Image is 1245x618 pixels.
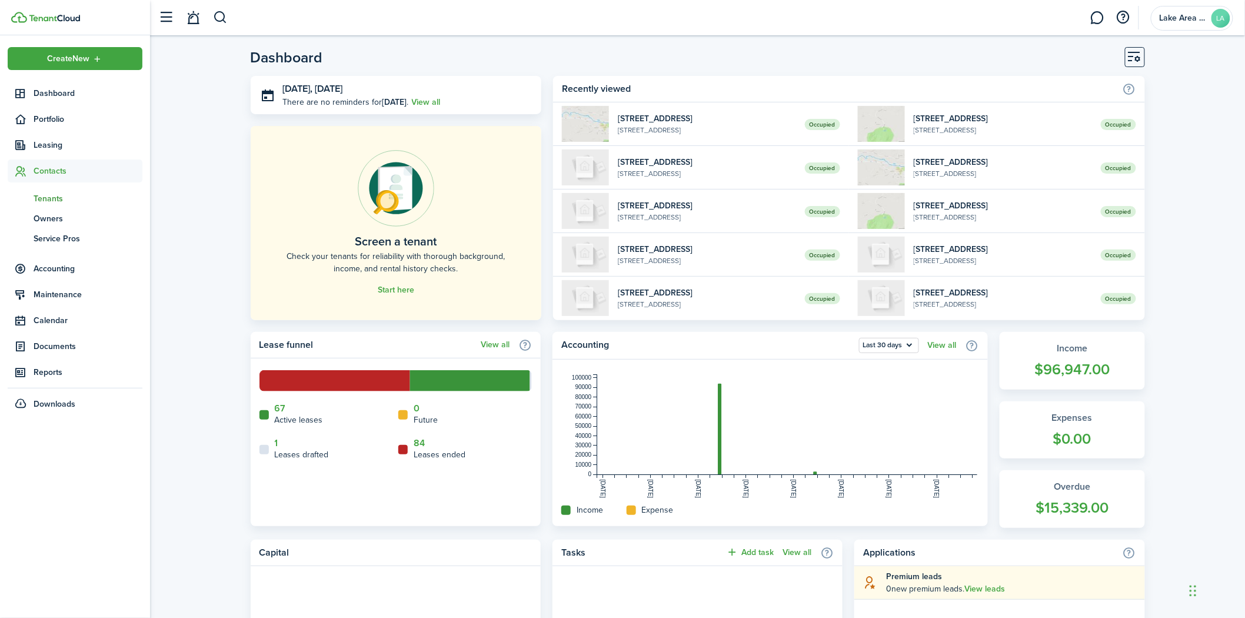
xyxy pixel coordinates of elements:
a: Notifications [182,3,205,33]
button: Open resource center [1113,8,1133,28]
a: View leads [964,584,1005,594]
widget-list-item-description: [STREET_ADDRESS] [618,255,796,266]
widget-list-item-description: [STREET_ADDRESS] [914,125,1092,135]
span: Tenants [34,192,142,205]
home-widget-title: Lease funnel [259,338,475,352]
home-widget-title: Active leases [275,414,323,426]
a: Messaging [1086,3,1108,33]
avatar-text: LA [1211,9,1230,28]
span: Maintenance [34,288,142,301]
img: 1 [562,149,609,185]
home-widget-title: Recently viewed [562,82,1116,96]
div: Chat Widget [1186,561,1245,618]
span: Occupied [805,162,840,174]
a: View all [412,96,441,108]
a: 67 [275,403,286,414]
span: Documents [34,340,142,353]
a: Tenants [8,188,142,208]
tspan: [DATE] [647,480,654,499]
div: Drag [1190,573,1197,609]
span: Occupied [1101,162,1136,174]
home-widget-title: Future [414,414,438,426]
img: 1 [562,193,609,229]
widget-list-item-description: [STREET_ADDRESS] [914,212,1092,222]
span: Occupied [805,206,840,217]
a: Service Pros [8,228,142,248]
img: Online payments [358,150,434,227]
span: Calendar [34,314,142,327]
tspan: [DATE] [695,480,701,499]
tspan: [DATE] [743,480,749,499]
home-placeholder-title: Screen a tenant [355,232,437,250]
tspan: 0 [588,471,592,478]
img: TenantCloud [11,12,27,23]
widget-list-item-title: [STREET_ADDRESS] [618,156,796,168]
tspan: 50000 [575,423,592,429]
img: 1 [858,237,905,273]
tspan: [DATE] [600,480,606,499]
a: View all [481,340,510,350]
home-widget-title: Expense [642,504,674,516]
button: Open menu [859,338,919,353]
explanation-description: 0 new premium leads . [886,583,1136,595]
widget-list-item-description: [STREET_ADDRESS] [618,125,796,135]
widget-list-item-description: [STREET_ADDRESS] [914,255,1092,266]
span: Downloads [34,398,75,410]
widget-list-item-title: [STREET_ADDRESS] [914,112,1092,125]
home-widget-title: Applications [863,546,1116,560]
button: Last 30 days [859,338,919,353]
span: Occupied [1101,293,1136,304]
span: Reports [34,366,142,378]
span: Occupied [1101,119,1136,130]
img: 1 [562,106,609,142]
img: 4-A [562,237,609,273]
widget-stats-title: Overdue [1011,480,1133,494]
explanation-title: Premium leads [886,570,1136,583]
home-widget-title: Income [577,504,603,516]
b: [DATE] [382,96,407,108]
tspan: [DATE] [838,480,844,499]
span: Occupied [1101,250,1136,261]
widget-list-item-title: [STREET_ADDRESS] [618,243,796,255]
span: Occupied [805,250,840,261]
span: Accounting [34,263,142,275]
img: 4-A [858,280,905,316]
a: Expenses$0.00 [1000,401,1145,459]
button: Add task [726,546,774,559]
a: Start here [378,285,414,295]
img: 1 [858,149,905,185]
i: soft [863,576,877,589]
widget-stats-count: $96,947.00 [1011,358,1133,381]
a: View all [783,548,811,557]
home-widget-title: Accounting [561,338,853,353]
widget-list-item-title: [STREET_ADDRESS] [914,243,1092,255]
a: Income$96,947.00 [1000,332,1145,390]
tspan: 100000 [572,374,592,381]
tspan: [DATE] [934,480,940,499]
img: 1 [858,193,905,229]
home-widget-title: Capital [259,546,526,560]
tspan: 30000 [575,442,592,448]
tspan: 90000 [575,384,592,390]
img: 1 [858,106,905,142]
button: Customise [1125,47,1145,67]
widget-stats-title: Expenses [1011,411,1133,425]
a: Overdue$15,339.00 [1000,470,1145,528]
a: 0 [414,403,420,414]
span: Occupied [805,119,840,130]
widget-stats-count: $0.00 [1011,428,1133,450]
span: Owners [34,212,142,225]
img: TenantCloud [29,15,80,22]
widget-stats-title: Income [1011,341,1133,355]
img: 1 [562,280,609,316]
span: Service Pros [34,232,142,245]
home-widget-title: Leases drafted [275,448,329,461]
span: Contacts [34,165,142,177]
a: 1 [275,438,278,448]
tspan: 40000 [575,433,592,439]
tspan: 10000 [575,461,592,468]
h3: [DATE], [DATE] [283,82,533,97]
header-page-title: Dashboard [251,50,323,65]
span: Create New [48,55,90,63]
widget-list-item-title: [STREET_ADDRESS] [618,200,796,212]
